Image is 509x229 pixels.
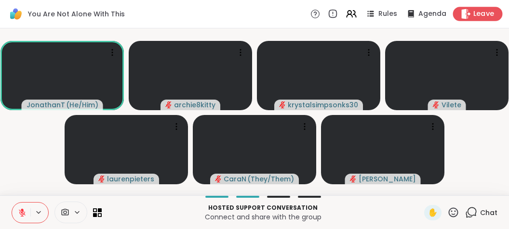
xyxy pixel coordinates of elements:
[480,208,497,217] span: Chat
[107,204,418,212] p: Hosted support conversation
[8,6,24,22] img: ShareWell Logomark
[473,9,495,19] span: Leave
[98,176,105,182] span: audio-muted
[378,9,397,19] span: Rules
[428,207,438,218] span: ✋
[28,9,125,19] span: You Are Not Alone With This
[224,174,246,184] span: CaraN
[247,174,294,184] span: ( They/Them )
[66,100,98,110] span: ( He/Him )
[165,102,172,108] span: audio-muted
[215,176,222,182] span: audio-muted
[442,100,461,110] span: Vilete
[288,100,358,110] span: krystalsimpsonks30
[107,212,418,222] p: Connect and share with the group
[279,102,286,108] span: audio-muted
[107,174,154,184] span: laurenpieters
[350,176,357,182] span: audio-muted
[27,100,65,110] span: JonathanT
[174,100,215,110] span: archie8kitty
[418,9,446,19] span: Agenda
[359,174,416,184] span: [PERSON_NAME]
[433,102,440,108] span: audio-muted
